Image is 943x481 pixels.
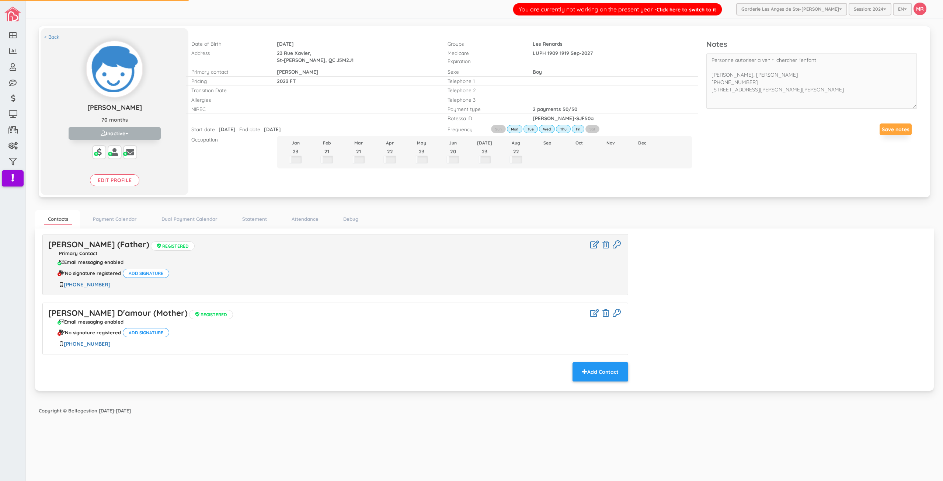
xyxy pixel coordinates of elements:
[880,123,912,135] button: Save notes
[123,328,169,337] button: Add signature
[571,50,593,56] span: Sep-2027
[572,125,584,133] label: Fri
[448,57,522,65] p: Expiration
[44,34,59,41] a: < Back
[595,139,626,147] th: Nov
[533,106,577,112] span: 2 payments 50/50
[706,39,917,50] p: Notes
[239,126,260,133] p: End date
[123,269,169,278] button: Add signature
[151,241,195,251] span: Registered
[374,139,406,147] th: Apr
[191,105,265,112] p: NIREC
[44,116,185,123] p: 70 months
[337,57,354,63] span: J5M2J1
[448,105,522,112] p: Payment type
[64,281,111,288] a: [PHONE_NUMBER]
[59,319,123,324] div: Email messaging enabled
[48,251,622,256] p: Primary Contact
[507,125,522,133] label: Mon
[219,126,236,132] span: [DATE]
[158,214,221,224] a: Dual Payment Calendar
[264,126,281,132] span: [DATE]
[585,125,599,133] label: Sat
[328,57,335,63] span: QC
[89,214,140,224] a: Payment Calendar
[406,139,437,147] th: May
[191,96,265,103] p: Allergies
[48,239,149,250] a: [PERSON_NAME] (Father)
[912,452,936,474] iframe: chat widget
[59,259,123,265] div: Email messaging enabled
[65,330,121,335] span: No signature registered
[280,139,311,147] th: Jan
[277,69,319,75] span: [PERSON_NAME]
[311,139,342,147] th: Feb
[191,126,215,133] p: Start date
[706,53,917,109] textarea: Personne autoriser a venir chercher l'enfant [PERSON_NAME], [PERSON_NAME] [PHONE_NUMBER] [STREET_...
[69,127,161,140] button: Inactive
[191,68,265,75] p: Primary contact
[64,341,111,347] a: [PHONE_NUMBER]
[448,68,522,75] p: Sexe
[90,174,139,186] input: Edit profile
[491,125,506,133] label: Sun
[500,139,532,147] th: Aug
[448,96,522,103] p: Telephone 3
[239,214,271,224] a: Statement
[573,362,628,381] button: Add Contact
[277,50,282,56] span: 23
[189,310,233,319] span: Registered
[191,77,265,84] p: Pricing
[539,125,555,133] label: Wed
[191,40,265,47] p: Date of Birth
[191,49,265,56] p: Address
[448,49,522,56] p: Medicare
[191,136,265,143] p: Occupation
[4,7,21,21] img: image
[533,50,569,56] span: LUPH 1909 1919
[87,103,142,112] span: [PERSON_NAME]
[65,271,121,276] span: No signature registered
[448,115,522,122] p: Rotessa ID
[44,214,72,226] a: Contacts
[284,50,312,56] span: Rue Xavier,
[563,139,595,147] th: Oct
[277,57,327,63] span: St-[PERSON_NAME],
[556,125,571,133] label: Thu
[448,40,522,47] p: Groups
[437,139,469,147] th: Jun
[533,40,650,47] p: Les Renards
[448,126,479,133] p: Frequency
[277,41,294,47] span: [DATE]
[523,125,538,133] label: Tue
[533,69,542,75] span: Boy
[340,214,362,224] a: Debug
[533,115,594,121] span: [PERSON_NAME]-SJF50a
[191,87,265,94] p: Transition Date
[469,139,500,147] th: [DATE]
[448,87,522,94] p: Telephone 2
[626,139,658,147] th: Dec
[288,214,322,224] a: Attendance
[87,41,142,97] img: Click to change profile pic
[343,139,374,147] th: Mar
[39,408,131,414] strong: Copyright © Bellegestion [DATE]-[DATE]
[48,308,188,318] a: [PERSON_NAME] D'amour (Mother)
[277,78,296,84] span: 2023 FT
[448,77,522,84] p: Telephone 1
[532,139,563,147] th: Sep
